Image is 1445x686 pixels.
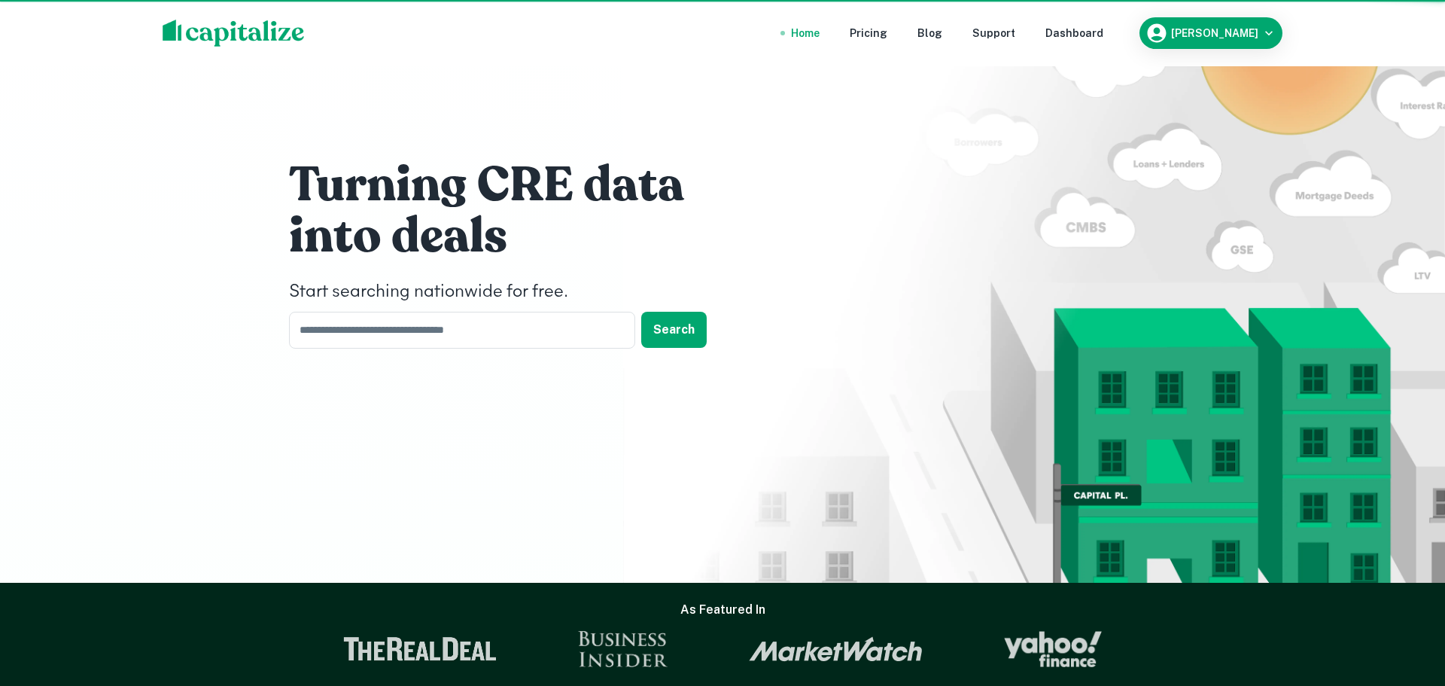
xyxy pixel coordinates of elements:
[163,20,305,47] img: capitalize-logo.png
[641,312,707,348] button: Search
[1171,28,1258,38] h6: [PERSON_NAME]
[791,25,820,41] a: Home
[289,155,741,215] h1: Turning CRE data
[1139,17,1282,49] button: [PERSON_NAME]
[1045,25,1103,41] a: Dashboard
[289,206,741,267] h1: into deals
[850,25,887,41] a: Pricing
[343,637,497,661] img: The Real Deal
[972,25,1015,41] a: Support
[749,636,923,662] img: Market Watch
[1004,631,1102,667] img: Yahoo Finance
[917,25,942,41] a: Blog
[680,601,765,619] h6: As Featured In
[1370,566,1445,638] iframe: Chat Widget
[289,279,741,306] h4: Start searching nationwide for free.
[578,631,668,667] img: Business Insider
